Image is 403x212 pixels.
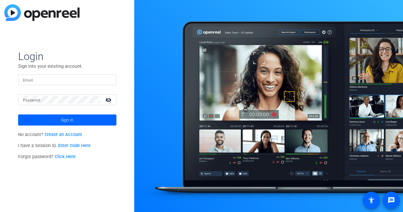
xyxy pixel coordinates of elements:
[18,50,116,63] span: Login
[388,197,395,204] mat-icon: message
[23,98,41,102] mat-label: Password
[58,143,91,148] a: Enter Code Here
[55,154,76,159] a: Click Here
[18,154,76,159] span: Forgot password?
[23,76,112,83] input: Enter Email Address
[45,132,82,137] a: Create an Account
[61,112,73,128] span: Sign in
[23,78,33,82] mat-label: Email
[368,197,375,204] mat-icon: accessibility
[4,4,80,21] img: blue-gradient.svg
[18,63,116,70] p: Sign into your existing account.
[18,143,91,148] span: I have a Session ID.
[18,132,82,137] span: No account?
[102,95,116,104] mat-icon: visibility_off
[18,114,116,126] button: Sign in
